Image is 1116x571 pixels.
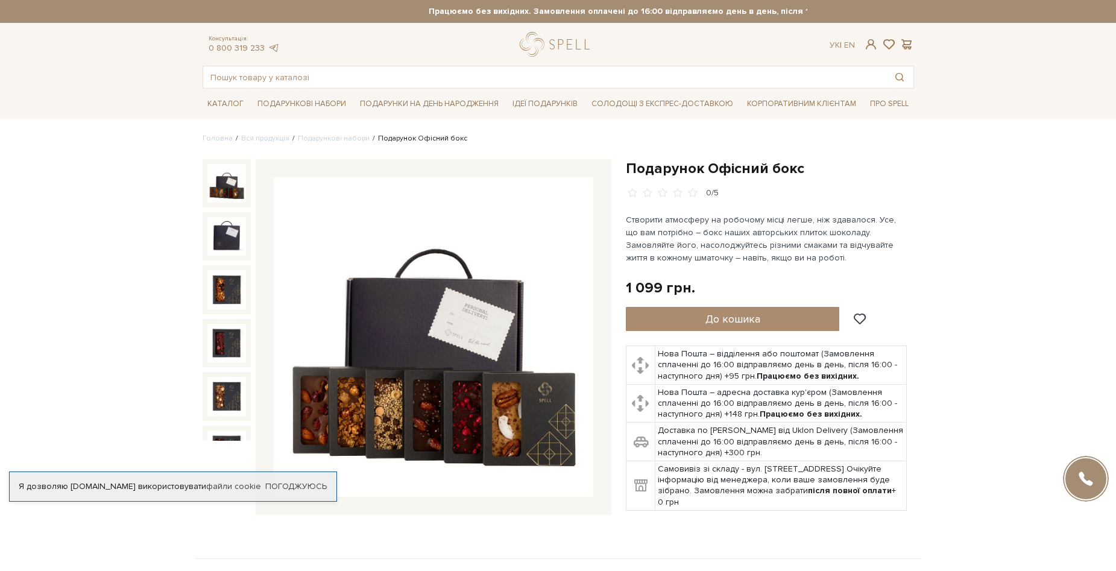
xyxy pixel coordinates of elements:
a: En [844,40,855,50]
a: Погоджуюсь [265,481,327,492]
span: | [840,40,842,50]
img: Подарунок Офісний бокс [207,270,246,309]
strong: Працюємо без вихідних. Замовлення оплачені до 16:00 відправляємо день в день, після 16:00 - насту... [309,6,1021,17]
div: Я дозволяю [DOMAIN_NAME] використовувати [10,481,336,492]
img: Подарунок Офісний бокс [207,324,246,362]
img: Подарунок Офісний бокс [207,377,246,415]
h1: Подарунок Офісний бокс [626,159,914,178]
td: Нова Пошта – відділення або поштомат (Замовлення сплаченні до 16:00 відправляємо день в день, піс... [655,346,907,385]
div: Ук [830,40,855,51]
a: logo [520,32,595,57]
span: Каталог [203,95,248,113]
img: Подарунок Офісний бокс [274,177,593,497]
span: Консультація: [209,35,280,43]
a: Вся продукція [241,134,289,143]
td: Доставка по [PERSON_NAME] від Uklon Delivery (Замовлення сплаченні до 16:00 відправляємо день в д... [655,423,907,461]
b: після повної оплати [808,485,892,496]
b: Працюємо без вихідних. [760,409,862,419]
img: Подарунок Офісний бокс [207,431,246,469]
li: Подарунок Офісний бокс [370,133,467,144]
td: Нова Пошта – адресна доставка кур'єром (Замовлення сплаченні до 16:00 відправляємо день в день, п... [655,384,907,423]
span: Подарункові набори [253,95,351,113]
b: Працюємо без вихідних. [757,371,859,381]
img: Подарунок Офісний бокс [207,164,246,203]
a: 0 800 319 233 [209,43,265,53]
a: Солодощі з експрес-доставкою [587,93,738,114]
a: файли cookie [206,481,261,491]
input: Пошук товару у каталозі [203,66,886,88]
a: Головна [203,134,233,143]
span: Подарунки на День народження [355,95,503,113]
div: 0/5 [706,188,719,199]
button: Пошук товару у каталозі [886,66,913,88]
img: Подарунок Офісний бокс [207,217,246,256]
a: Корпоративним клієнтам [742,93,861,114]
span: Про Spell [865,95,913,113]
button: До кошика [626,307,840,331]
p: Створити атмосферу на робочому місці легше, ніж здавалося. Усе, що вам потрібно – бокс наших авто... [626,213,909,264]
span: Ідеї подарунків [508,95,582,113]
span: До кошика [705,312,760,326]
a: telegram [268,43,280,53]
a: Подарункові набори [298,134,370,143]
div: 1 099 грн. [626,279,695,297]
td: Самовивіз зі складу - вул. [STREET_ADDRESS] Очікуйте інформацію від менеджера, коли ваше замовлен... [655,461,907,511]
